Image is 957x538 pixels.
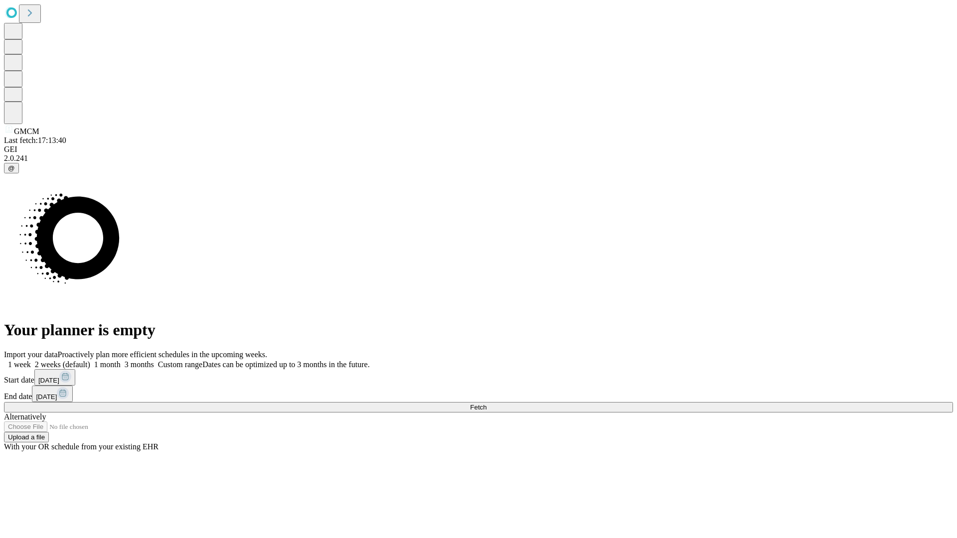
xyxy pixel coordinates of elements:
[32,386,73,402] button: [DATE]
[36,393,57,401] span: [DATE]
[58,350,267,359] span: Proactively plan more efficient schedules in the upcoming weeks.
[4,154,953,163] div: 2.0.241
[4,402,953,412] button: Fetch
[4,350,58,359] span: Import your data
[4,442,159,451] span: With your OR schedule from your existing EHR
[4,145,953,154] div: GEI
[35,360,90,369] span: 2 weeks (default)
[125,360,154,369] span: 3 months
[4,163,19,173] button: @
[470,403,486,411] span: Fetch
[14,127,39,135] span: GMCM
[38,377,59,384] span: [DATE]
[34,369,75,386] button: [DATE]
[8,360,31,369] span: 1 week
[4,432,49,442] button: Upload a file
[8,164,15,172] span: @
[94,360,121,369] span: 1 month
[4,136,66,144] span: Last fetch: 17:13:40
[4,412,46,421] span: Alternatively
[4,386,953,402] div: End date
[4,321,953,339] h1: Your planner is empty
[202,360,369,369] span: Dates can be optimized up to 3 months in the future.
[158,360,202,369] span: Custom range
[4,369,953,386] div: Start date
